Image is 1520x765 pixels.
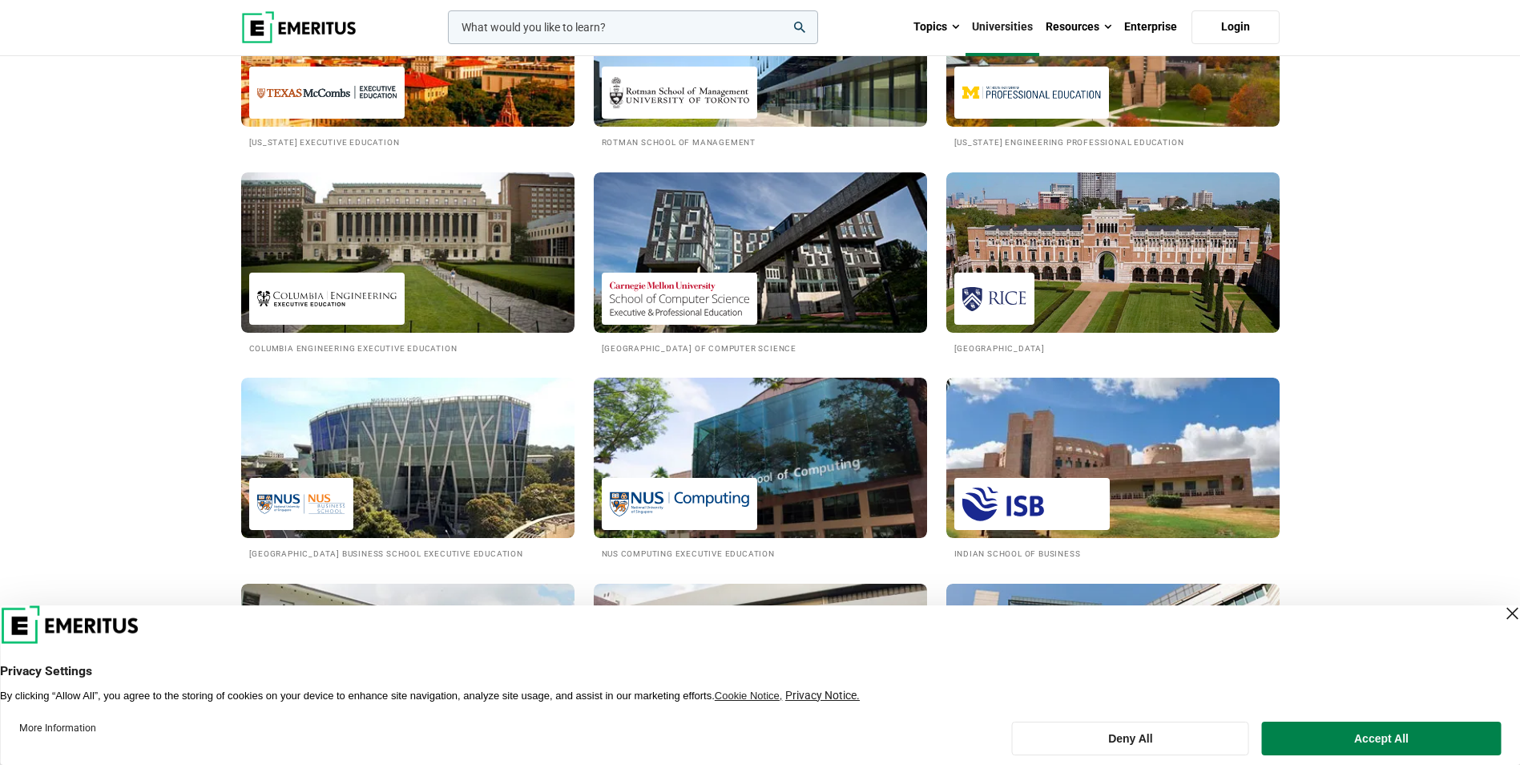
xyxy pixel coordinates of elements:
h2: [GEOGRAPHIC_DATA] [954,341,1272,354]
a: Universities We Work With Indian School of Business Indian School of Business [946,378,1280,560]
h2: [US_STATE] Engineering Professional Education [954,135,1272,148]
img: Rice University [962,281,1026,317]
h2: Rotman School of Management [602,135,919,148]
a: Login [1191,10,1280,44]
a: Universities We Work With Carnegie Mellon University School of Computer Science [GEOGRAPHIC_DATA]... [594,172,927,354]
h2: Indian School of Business [954,546,1272,560]
img: Universities We Work With [946,378,1280,538]
h2: NUS Computing Executive Education [602,546,919,560]
h2: Columbia Engineering Executive Education [249,341,566,354]
img: Columbia Engineering Executive Education [257,281,397,317]
img: Universities We Work With [946,172,1280,333]
img: Carnegie Mellon University School of Computer Science [610,281,749,317]
img: Texas Executive Education [257,75,397,111]
img: Universities We Work With [594,378,927,538]
img: Universities We Work With [241,172,575,333]
h2: [GEOGRAPHIC_DATA] Business School Executive Education [249,546,566,560]
img: Universities We Work With [946,584,1280,744]
a: Universities We Work With Rice University [GEOGRAPHIC_DATA] [946,172,1280,354]
img: National University of Singapore Business School Executive Education [257,486,345,522]
h2: [US_STATE] Executive Education [249,135,566,148]
img: NUS Computing Executive Education [610,486,749,522]
a: Universities We Work With NUS Computing Executive Education NUS Computing Executive Education [594,378,927,560]
a: Universities We Work With National University of Singapore Business School Executive Education [G... [241,378,575,560]
img: Universities We Work With [241,378,575,538]
img: Universities We Work With [241,584,575,744]
img: Rotman School of Management [610,75,749,111]
img: Universities We Work With [594,584,927,744]
h2: [GEOGRAPHIC_DATA] of Computer Science [602,341,919,354]
input: woocommerce-product-search-field-0 [448,10,818,44]
img: Michigan Engineering Professional Education [962,75,1102,111]
img: Indian School of Business [962,486,1102,522]
img: Universities We Work With [594,172,927,333]
a: Universities We Work With Columbia Engineering Executive Education Columbia Engineering Executive... [241,172,575,354]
